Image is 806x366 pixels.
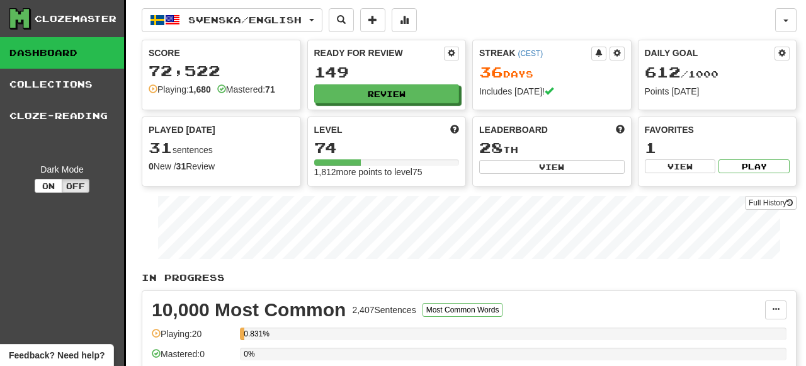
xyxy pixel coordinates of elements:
[314,47,445,59] div: Ready for Review
[645,63,681,81] span: 612
[329,8,354,32] button: Search sentences
[479,123,548,136] span: Leaderboard
[188,14,302,25] span: Svenska / English
[645,47,775,60] div: Daily Goal
[149,160,294,173] div: New / Review
[479,160,625,174] button: View
[479,140,625,156] div: th
[149,161,154,171] strong: 0
[62,179,89,193] button: Off
[149,139,173,156] span: 31
[479,85,625,98] div: Includes [DATE]!
[479,47,591,59] div: Streak
[142,272,797,284] p: In Progress
[314,123,343,136] span: Level
[149,140,294,156] div: sentences
[149,83,211,96] div: Playing:
[35,179,62,193] button: On
[645,140,790,156] div: 1
[479,139,503,156] span: 28
[423,303,503,317] button: Most Common Words
[9,349,105,362] span: Open feedback widget
[745,196,797,210] a: Full History
[616,123,625,136] span: This week in points, UTC
[265,84,275,94] strong: 71
[152,300,346,319] div: 10,000 Most Common
[149,63,294,79] div: 72,522
[152,328,234,348] div: Playing: 20
[518,49,543,58] a: (CEST)
[314,84,460,103] button: Review
[9,163,115,176] div: Dark Mode
[352,304,416,316] div: 2,407 Sentences
[149,47,294,59] div: Score
[645,85,790,98] div: Points [DATE]
[217,83,275,96] div: Mastered:
[142,8,322,32] button: Svenska/English
[314,140,460,156] div: 74
[176,161,186,171] strong: 31
[718,159,790,173] button: Play
[314,64,460,80] div: 149
[645,123,790,136] div: Favorites
[35,13,116,25] div: Clozemaster
[450,123,459,136] span: Score more points to level up
[479,63,503,81] span: 36
[360,8,385,32] button: Add sentence to collection
[314,166,460,178] div: 1,812 more points to level 75
[392,8,417,32] button: More stats
[149,123,215,136] span: Played [DATE]
[189,84,211,94] strong: 1,680
[479,64,625,81] div: Day s
[645,69,718,79] span: / 1000
[645,159,716,173] button: View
